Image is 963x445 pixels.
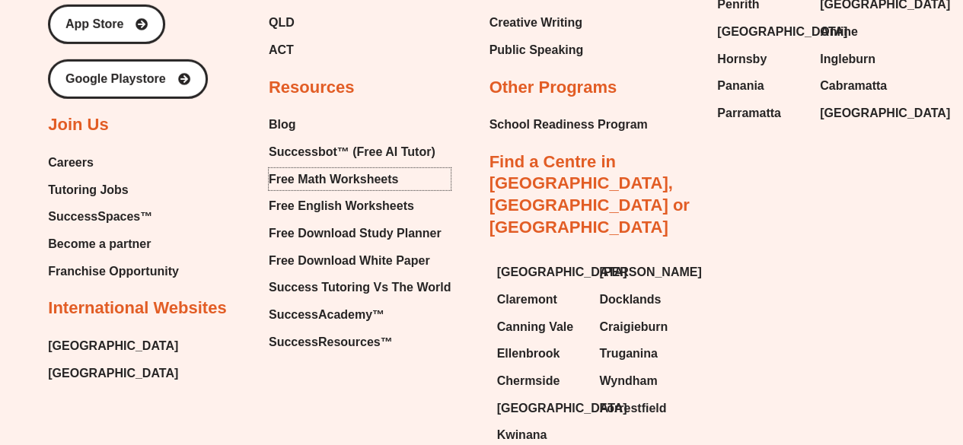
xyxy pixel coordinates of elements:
span: - Measures of spread include the range and interquartile range. They are used to describe the [78,412,432,421]
span: Successbot™ (Free AI Tutor) [269,141,435,164]
a: Free Download White Paper [269,250,451,272]
span: Ellenbrook [497,342,560,365]
a: Successbot™ (Free AI Tutor) [269,141,451,164]
span: [GEOGRAPHIC_DATA] [497,261,627,284]
span: 𝑥̄ = [78,261,91,269]
span: Free English Worksheets [269,195,414,218]
span: Creative Writing [489,11,582,34]
span: [GEOGRAPHIC_DATA] [48,335,178,358]
button: Draw [380,2,401,23]
span: Panania [717,75,764,97]
a: Ellenbrook [497,342,585,365]
span: Free Math Worksheets [269,168,398,191]
span: Ingleburn [820,48,875,71]
a: Blog [269,113,451,136]
a: Free Math Worksheets [269,168,451,191]
a: [GEOGRAPHIC_DATA] [820,102,907,125]
span: Careers [48,151,94,174]
a: Franchise Opportunity [48,260,179,283]
span: SuccessResources™ [269,331,393,354]
span: - Data can be summarised or described using measures of centre and measures of spread. [78,170,423,178]
a: Become a partner [48,233,179,256]
span: ACT [269,39,294,62]
span: Free Download Study Planner [269,222,442,245]
a: Tutoring Jobs [48,179,179,202]
span: QLD [269,11,295,34]
a: Cabramatta [820,75,907,97]
a: Online [820,21,907,43]
a: Chermside [497,370,585,393]
span: Claremont [497,288,557,311]
a: Creative Writing [489,11,584,34]
span: App Store [65,18,123,30]
span: amount of spread in a set of data. [78,427,206,435]
button: Text [359,2,380,23]
a: Hornsby [717,48,805,71]
span: Canning Vale [497,316,573,339]
span: - The mode is the most common value and is the value that occurs most frequently. Multiple [78,367,424,376]
h2: Other Programs [489,77,617,99]
span: Hornsby [717,48,767,71]
span: - Measures of centre include the mean, median and mode. These statistics describe a whole set [78,199,441,208]
a: Canning Vale [497,316,585,339]
a: Craigieburn [599,316,687,339]
span: SuccessSpaces™ [48,205,152,228]
a: Careers [48,151,179,174]
span: Blog [269,113,296,136]
a: Forrestfield [599,397,687,420]
a: Truganina [599,342,687,365]
a: QLD [269,11,399,34]
h2: Join Us [48,114,108,136]
span: Cabramatta [820,75,887,97]
span: 𝑠𝑢𝑚 𝑜𝑓 𝑑𝑎𝑡𝑎 𝑣𝑎𝑙𝑢𝑒𝑠 [101,258,146,264]
span: Measures of centre & spread [78,142,238,154]
span: 𝑥̄ [78,278,81,287]
a: SuccessAcademy™ [269,304,451,326]
h2: International Websites [48,297,226,319]
span: - The mean of a set of data is the average of the numbers. It is given by: [78,243,350,252]
a: SuccessSpaces™ [48,205,179,228]
a: [GEOGRAPHIC_DATA] [497,261,585,284]
span: Google Playstore [65,73,166,85]
span: Chermside [497,370,560,393]
span: of data using a single value that represents the centre or middle of a data set. [78,214,371,222]
a: School Readiness Program [489,113,648,136]
span: [GEOGRAPHIC_DATA] [820,102,950,125]
span: Truganina [599,342,657,365]
a: Success Tutoring Vs The World [269,276,451,299]
span: highest. If there is an even number of values in the data set, there will be two middle values and [78,323,440,332]
div: Chat Widget [709,273,963,445]
a: SuccessResources™ [269,331,451,354]
span: Free Download White Paper [269,250,430,272]
h2: Resources [269,77,355,99]
a: Parramatta [717,102,805,125]
a: [GEOGRAPHIC_DATA] [48,362,178,385]
span: Become a partner [48,233,151,256]
span: [GEOGRAPHIC_DATA] [717,21,847,43]
span: Statistics & Probability • Lesson 7 [78,82,329,97]
span: Online [820,21,858,43]
a: Free English Worksheets [269,195,451,218]
span: [PERSON_NAME] [599,261,701,284]
a: Find a Centre in [GEOGRAPHIC_DATA], [GEOGRAPHIC_DATA] or [GEOGRAPHIC_DATA] [489,152,690,237]
span: the median will be the average of these two numbers. [78,338,280,346]
span: [GEOGRAPHIC_DATA] [497,397,627,420]
a: Public Speaking [489,39,584,62]
a: Free Download Study Planner [269,222,451,245]
a: [GEOGRAPHIC_DATA] [497,397,585,420]
a: ACT [269,39,399,62]
button: Add or edit images [401,2,423,23]
span: of ⁨11⁩ [91,2,119,23]
a: [PERSON_NAME] [599,261,687,284]
span: 𝑛𝑢𝑚𝑏𝑒𝑟 𝑜𝑓 𝑑𝑎𝑡𝑎 𝑣𝑎𝑙𝑢𝑒𝑠 [97,266,151,272]
span: values can be the mode if they all share the highest frequency. [78,383,314,391]
a: Wyndham [599,370,687,393]
a: [GEOGRAPHIC_DATA] [717,21,805,43]
a: Docklands [599,288,687,311]
span: Craigieburn [599,316,668,339]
